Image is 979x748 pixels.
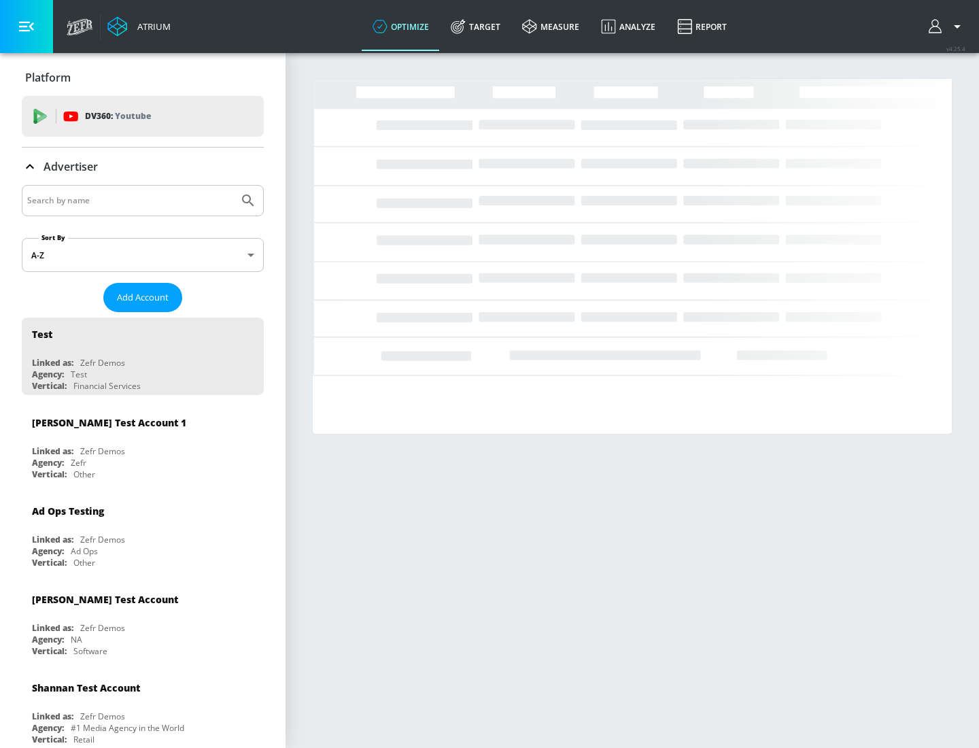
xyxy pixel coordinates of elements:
[80,711,125,722] div: Zefr Demos
[73,380,141,392] div: Financial Services
[80,534,125,545] div: Zefr Demos
[32,722,64,734] div: Agency:
[39,233,68,242] label: Sort By
[71,722,184,734] div: #1 Media Agency in the World
[32,380,67,392] div: Vertical:
[115,109,151,123] p: Youtube
[32,734,67,745] div: Vertical:
[71,457,86,469] div: Zefr
[71,369,87,380] div: Test
[27,192,233,209] input: Search by name
[32,445,73,457] div: Linked as:
[22,583,264,660] div: [PERSON_NAME] Test AccountLinked as:Zefr DemosAgency:NAVertical:Software
[32,416,186,429] div: [PERSON_NAME] Test Account 1
[32,711,73,722] div: Linked as:
[22,58,264,97] div: Platform
[32,645,67,657] div: Vertical:
[666,2,738,51] a: Report
[73,734,95,745] div: Retail
[22,148,264,186] div: Advertiser
[71,545,98,557] div: Ad Ops
[107,16,171,37] a: Atrium
[22,494,264,572] div: Ad Ops TestingLinked as:Zefr DemosAgency:Ad OpsVertical:Other
[32,593,178,606] div: [PERSON_NAME] Test Account
[71,634,82,645] div: NA
[32,369,64,380] div: Agency:
[22,318,264,395] div: TestLinked as:Zefr DemosAgency:TestVertical:Financial Services
[511,2,590,51] a: measure
[946,45,965,52] span: v 4.25.4
[80,357,125,369] div: Zefr Demos
[22,238,264,272] div: A-Z
[80,622,125,634] div: Zefr Demos
[590,2,666,51] a: Analyze
[32,534,73,545] div: Linked as:
[73,469,95,480] div: Other
[22,406,264,483] div: [PERSON_NAME] Test Account 1Linked as:Zefr DemosAgency:ZefrVertical:Other
[85,109,151,124] p: DV360:
[32,557,67,568] div: Vertical:
[73,557,95,568] div: Other
[32,357,73,369] div: Linked as:
[32,457,64,469] div: Agency:
[22,96,264,137] div: DV360: Youtube
[32,328,52,341] div: Test
[32,634,64,645] div: Agency:
[440,2,511,51] a: Target
[80,445,125,457] div: Zefr Demos
[103,283,182,312] button: Add Account
[25,70,71,85] p: Platform
[117,290,169,305] span: Add Account
[32,681,140,694] div: Shannan Test Account
[32,505,104,517] div: Ad Ops Testing
[32,545,64,557] div: Agency:
[362,2,440,51] a: optimize
[73,645,107,657] div: Software
[44,159,98,174] p: Advertiser
[32,469,67,480] div: Vertical:
[32,622,73,634] div: Linked as:
[132,20,171,33] div: Atrium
